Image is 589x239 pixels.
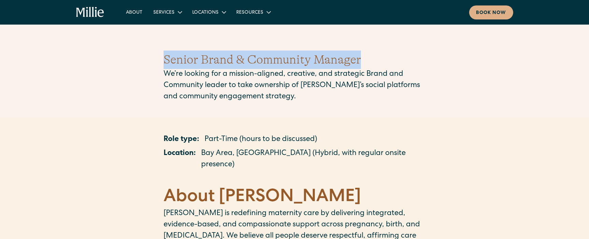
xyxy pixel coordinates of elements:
[205,134,317,145] p: Part-Time (hours to be discussed)
[153,9,174,16] div: Services
[231,6,276,18] div: Resources
[164,51,426,69] h1: Senior Brand & Community Manager
[469,5,513,19] a: Book now
[121,6,148,18] a: About
[148,6,187,18] div: Services
[164,189,361,207] strong: About [PERSON_NAME]
[476,10,506,17] div: Book now
[187,6,231,18] div: Locations
[201,148,426,171] p: Bay Area, [GEOGRAPHIC_DATA] (Hybrid, with regular onsite presence)
[164,134,199,145] p: Role type:
[164,173,426,185] p: ‍
[192,9,219,16] div: Locations
[164,69,426,103] p: We’re looking for a mission-aligned, creative, and strategic Brand and Community leader to take o...
[236,9,263,16] div: Resources
[164,148,196,171] p: Location:
[76,7,104,18] a: home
